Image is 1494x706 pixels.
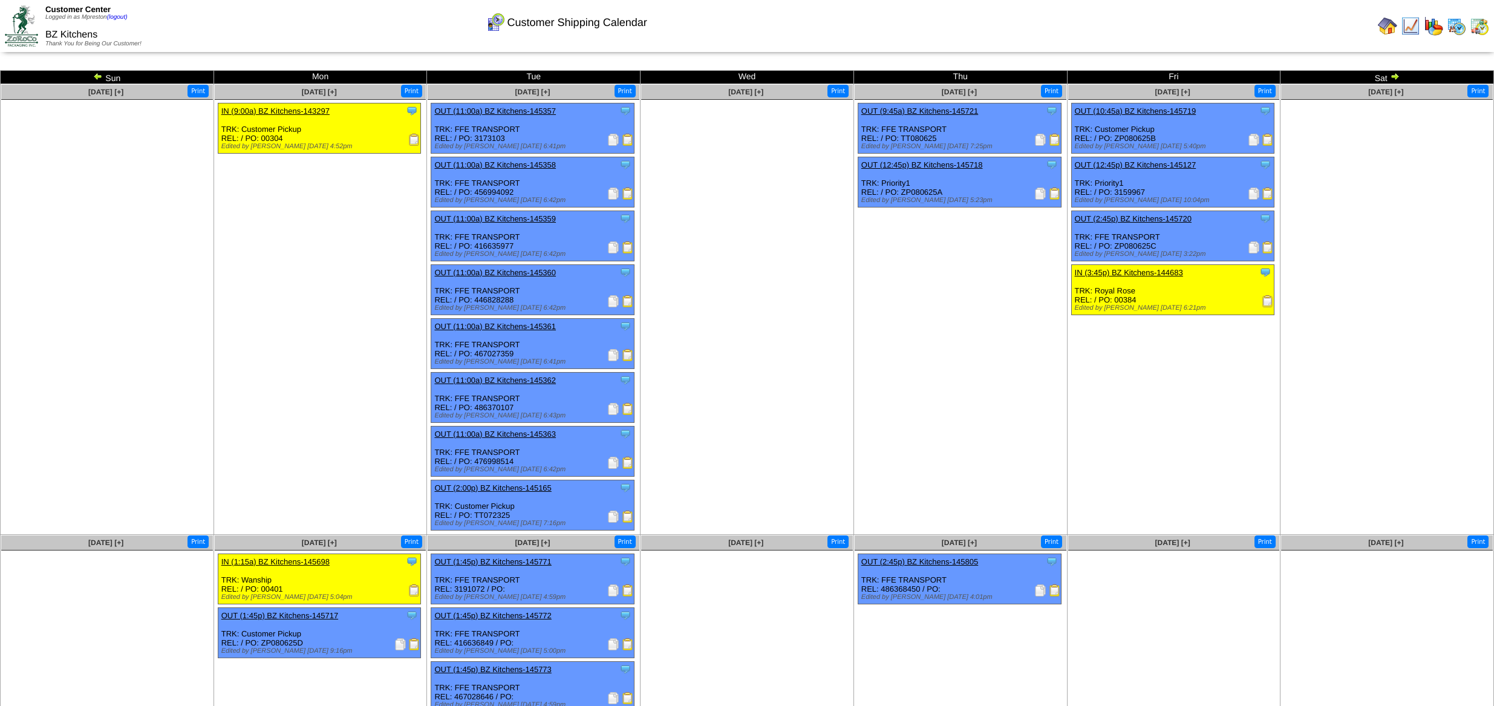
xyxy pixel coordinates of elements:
[1248,188,1260,200] img: Packing Slip
[431,373,634,423] div: TRK: FFE TRANSPORT REL: / PO: 486370107
[406,105,418,117] img: Tooltip
[221,557,330,566] a: IN (1:15a) BZ Kitchens-145698
[431,265,634,315] div: TRK: FFE TRANSPORT REL: / PO: 446828288
[1046,555,1058,567] img: Tooltip
[1041,85,1062,97] button: Print
[1262,134,1274,146] img: Bill of Lading
[434,160,556,169] a: OUT (11:00a) BZ Kitchens-145358
[88,88,123,96] a: [DATE] [+]
[861,160,983,169] a: OUT (12:45p) BZ Kitchens-145718
[619,212,631,224] img: Tooltip
[507,16,647,29] span: Customer Shipping Calendar
[406,609,418,621] img: Tooltip
[434,358,634,365] div: Edited by [PERSON_NAME] [DATE] 6:41pm
[434,647,634,655] div: Edited by [PERSON_NAME] [DATE] 5:00pm
[88,538,123,547] a: [DATE] [+]
[434,593,634,601] div: Edited by [PERSON_NAME] [DATE] 4:59pm
[607,692,619,704] img: Packing Slip
[427,71,641,84] td: Tue
[1041,535,1062,548] button: Print
[622,403,634,415] img: Bill of Lading
[861,197,1061,204] div: Edited by [PERSON_NAME] [DATE] 5:23pm
[1390,71,1400,81] img: arrowright.gif
[1248,134,1260,146] img: Packing Slip
[408,584,420,597] img: Receiving Document
[622,349,634,361] img: Bill of Lading
[861,143,1061,150] div: Edited by [PERSON_NAME] [DATE] 7:25pm
[622,638,634,650] img: Bill of Lading
[607,349,619,361] img: Packing Slip
[302,538,337,547] a: [DATE] [+]
[728,538,763,547] span: [DATE] [+]
[434,197,634,204] div: Edited by [PERSON_NAME] [DATE] 6:42pm
[619,320,631,332] img: Tooltip
[1470,16,1489,36] img: calendarinout.gif
[401,535,422,548] button: Print
[942,88,977,96] a: [DATE] [+]
[607,403,619,415] img: Packing Slip
[1075,250,1274,258] div: Edited by [PERSON_NAME] [DATE] 3:22pm
[431,319,634,369] div: TRK: FFE TRANSPORT REL: / PO: 467027359
[188,535,209,548] button: Print
[1034,188,1046,200] img: Packing Slip
[107,14,128,21] a: (logout)
[622,295,634,307] img: Bill of Lading
[942,538,977,547] a: [DATE] [+]
[434,106,556,116] a: OUT (11:00a) BZ Kitchens-145357
[1071,265,1274,315] div: TRK: Royal Rose REL: / PO: 00384
[607,511,619,523] img: Packing Slip
[1280,71,1494,84] td: Sat
[434,611,551,620] a: OUT (1:45p) BZ Kitchens-145772
[302,88,337,96] a: [DATE] [+]
[1262,188,1274,200] img: Bill of Lading
[827,535,849,548] button: Print
[1254,535,1276,548] button: Print
[615,535,636,548] button: Print
[1075,268,1183,277] a: IN (3:45p) BZ Kitchens-144683
[607,457,619,469] img: Packing Slip
[45,41,142,47] span: Thank You for Being Our Customer!
[434,376,556,385] a: OUT (11:00a) BZ Kitchens-145362
[1071,157,1274,208] div: TRK: Priority1 REL: / PO: 3159967
[1034,134,1046,146] img: Packing Slip
[431,103,634,154] div: TRK: FFE TRANSPORT REL: / PO: 3173103
[1262,241,1274,253] img: Bill of Lading
[1259,159,1271,171] img: Tooltip
[45,30,97,40] span: BZ Kitchens
[622,134,634,146] img: Bill of Lading
[1467,535,1489,548] button: Print
[622,457,634,469] img: Bill of Lading
[431,427,634,477] div: TRK: FFE TRANSPORT REL: / PO: 476998514
[1071,211,1274,261] div: TRK: FFE TRANSPORT REL: / PO: ZP080625C
[1259,105,1271,117] img: Tooltip
[1248,241,1260,253] img: Packing Slip
[1049,134,1061,146] img: Bill of Lading
[45,14,128,21] span: Logged in as Mpreston
[434,304,634,312] div: Edited by [PERSON_NAME] [DATE] 6:42pm
[858,103,1061,154] div: TRK: FFE TRANSPORT REL: / PO: TT080625
[434,250,634,258] div: Edited by [PERSON_NAME] [DATE] 6:42pm
[221,647,421,655] div: Edited by [PERSON_NAME] [DATE] 9:16pm
[641,71,854,84] td: Wed
[221,593,421,601] div: Edited by [PERSON_NAME] [DATE] 5:04pm
[861,106,978,116] a: OUT (9:45a) BZ Kitchens-145721
[1075,197,1274,204] div: Edited by [PERSON_NAME] [DATE] 10:04pm
[218,554,421,604] div: TRK: Wanship REL: / PO: 00401
[619,482,631,494] img: Tooltip
[622,511,634,523] img: Bill of Lading
[221,106,330,116] a: IN (9:00a) BZ Kitchens-143297
[434,412,634,419] div: Edited by [PERSON_NAME] [DATE] 6:43pm
[1046,159,1058,171] img: Tooltip
[394,638,406,650] img: Packing Slip
[607,638,619,650] img: Packing Slip
[1259,266,1271,278] img: Tooltip
[434,430,556,439] a: OUT (11:00a) BZ Kitchens-145363
[218,608,421,658] div: TRK: Customer Pickup REL: / PO: ZP080625D
[1424,16,1443,36] img: graph.gif
[1368,88,1403,96] a: [DATE] [+]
